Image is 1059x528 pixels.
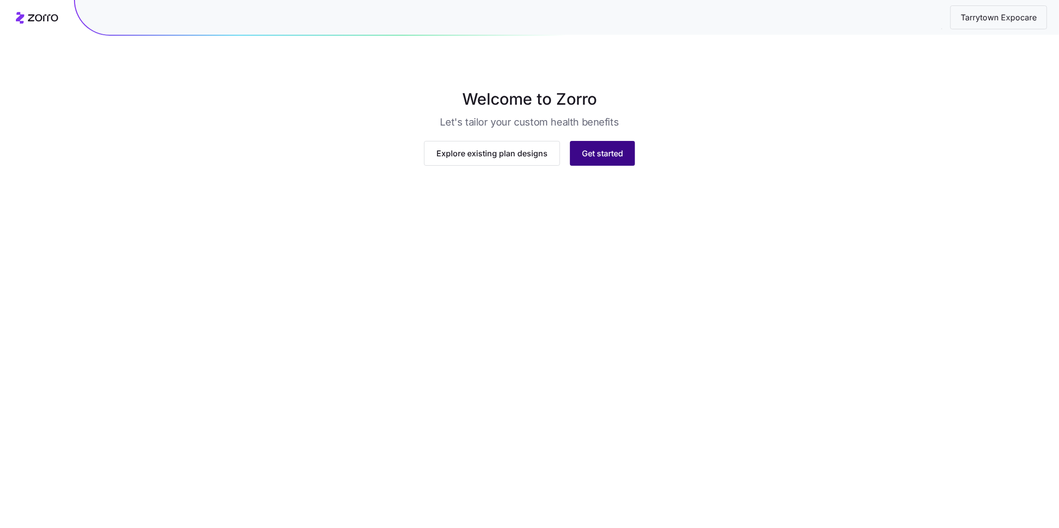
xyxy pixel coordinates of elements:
h3: Let's tailor your custom health benefits [440,115,619,129]
span: Explore existing plan designs [436,147,548,159]
h1: Welcome to Zorro [283,87,776,111]
button: Explore existing plan designs [424,141,560,166]
span: Get started [582,147,623,159]
span: Tarrytown Expocare [953,11,1045,24]
button: Get started [570,141,635,166]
